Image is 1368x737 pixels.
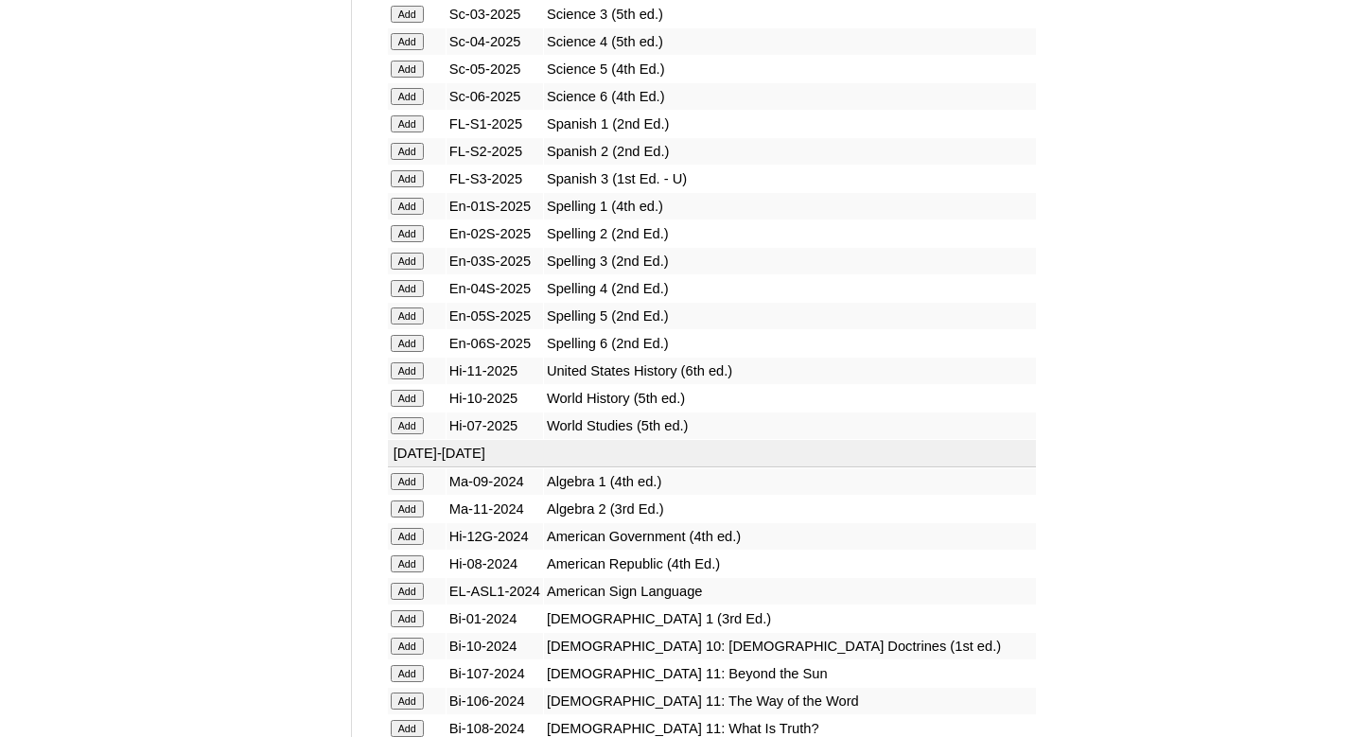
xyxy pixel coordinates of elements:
[391,583,424,600] input: Add
[447,303,543,329] td: En-05S-2025
[544,551,1036,577] td: American Republic (4th Ed.)
[544,605,1036,632] td: [DEMOGRAPHIC_DATA] 1 (3rd Ed.)
[544,248,1036,274] td: Spelling 3 (2nd Ed.)
[447,385,543,412] td: Hi-10-2025
[544,523,1036,550] td: American Government (4th ed.)
[544,83,1036,110] td: Science 6 (4th Ed.)
[544,220,1036,247] td: Spelling 2 (2nd Ed.)
[447,551,543,577] td: Hi-08-2024
[544,275,1036,302] td: Spelling 4 (2nd Ed.)
[447,633,543,659] td: Bi-10-2024
[391,88,424,105] input: Add
[447,578,543,605] td: EL-ASL1-2024
[391,335,424,352] input: Add
[391,253,424,270] input: Add
[544,166,1036,192] td: Spanish 3 (1st Ed. - U)
[391,390,424,407] input: Add
[391,720,424,737] input: Add
[391,225,424,242] input: Add
[391,528,424,545] input: Add
[391,170,424,187] input: Add
[544,468,1036,495] td: Algebra 1 (4th ed.)
[544,28,1036,55] td: Science 4 (5th ed.)
[391,638,424,655] input: Add
[544,138,1036,165] td: Spanish 2 (2nd Ed.)
[544,1,1036,27] td: Science 3 (5th ed.)
[391,555,424,572] input: Add
[447,220,543,247] td: En-02S-2025
[391,33,424,50] input: Add
[544,385,1036,412] td: World History (5th ed.)
[447,688,543,714] td: Bi-106-2024
[447,138,543,165] td: FL-S2-2025
[388,440,1036,468] td: [DATE]-[DATE]
[391,665,424,682] input: Add
[544,496,1036,522] td: Algebra 2 (3rd Ed.)
[447,248,543,274] td: En-03S-2025
[544,578,1036,605] td: American Sign Language
[447,496,543,522] td: Ma-11-2024
[391,610,424,627] input: Add
[544,633,1036,659] td: [DEMOGRAPHIC_DATA] 10: [DEMOGRAPHIC_DATA] Doctrines (1st ed.)
[447,166,543,192] td: FL-S3-2025
[544,358,1036,384] td: United States History (6th ed.)
[447,83,543,110] td: Sc-06-2025
[447,605,543,632] td: Bi-01-2024
[447,330,543,357] td: En-06S-2025
[391,693,424,710] input: Add
[447,275,543,302] td: En-04S-2025
[391,500,424,518] input: Add
[391,6,424,23] input: Add
[544,56,1036,82] td: Science 5 (4th Ed.)
[447,412,543,439] td: Hi-07-2025
[391,307,424,325] input: Add
[391,61,424,78] input: Add
[544,111,1036,137] td: Spanish 1 (2nd Ed.)
[544,688,1036,714] td: [DEMOGRAPHIC_DATA] 11: The Way of the Word
[544,303,1036,329] td: Spelling 5 (2nd Ed.)
[391,115,424,132] input: Add
[391,473,424,490] input: Add
[544,193,1036,219] td: Spelling 1 (4th ed.)
[447,1,543,27] td: Sc-03-2025
[447,111,543,137] td: FL-S1-2025
[391,280,424,297] input: Add
[447,28,543,55] td: Sc-04-2025
[544,412,1036,439] td: World Studies (5th ed.)
[391,417,424,434] input: Add
[544,660,1036,687] td: [DEMOGRAPHIC_DATA] 11: Beyond the Sun
[447,358,543,384] td: Hi-11-2025
[391,143,424,160] input: Add
[544,330,1036,357] td: Spelling 6 (2nd Ed.)
[447,660,543,687] td: Bi-107-2024
[447,523,543,550] td: Hi-12G-2024
[447,56,543,82] td: Sc-05-2025
[391,198,424,215] input: Add
[391,362,424,379] input: Add
[447,468,543,495] td: Ma-09-2024
[447,193,543,219] td: En-01S-2025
